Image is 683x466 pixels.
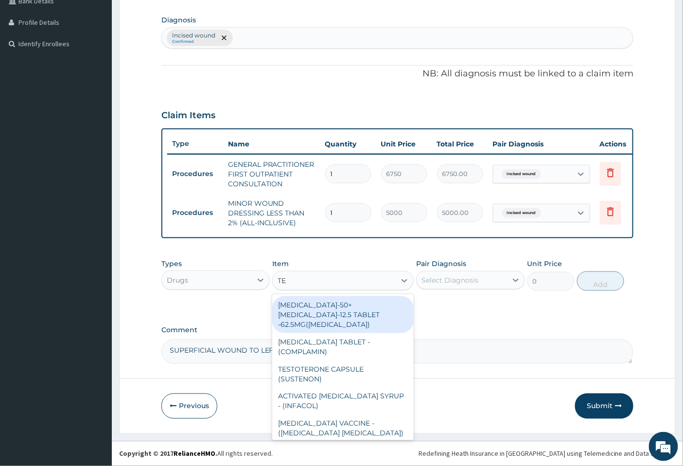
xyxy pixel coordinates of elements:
[220,34,228,42] span: remove selection option
[119,449,217,458] strong: Copyright © 2017 .
[376,134,432,154] th: Unit Price
[419,449,676,459] div: Redefining Heath Insurance in [GEOGRAPHIC_DATA] using Telemedicine and Data Science!
[223,155,320,194] td: GENERAL PRACTITIONER FIRST OUTPATIENT CONSULTATION
[432,134,488,154] th: Total Price
[161,68,634,80] p: NB: All diagnosis must be linked to a claim item
[172,32,215,39] p: Incised wound
[223,194,320,233] td: MINOR WOUND DRESSING LESS THAN 2% (ALL-INCLUSIVE)
[161,394,217,419] button: Previous
[159,5,183,28] div: Minimize live chat window
[5,266,185,300] textarea: Type your message and hit 'Enter'
[421,275,478,285] div: Select Diagnosis
[595,134,644,154] th: Actions
[167,135,223,153] th: Type
[51,54,163,67] div: Chat with us now
[161,326,634,334] label: Comment
[527,259,562,269] label: Unit Price
[174,449,215,458] a: RelianceHMO
[502,169,541,179] span: Incised wound
[272,296,414,333] div: [MEDICAL_DATA]-50+ [MEDICAL_DATA]-12.5 TABLET -62.5MG([MEDICAL_DATA])
[272,333,414,360] div: [MEDICAL_DATA] TABLET - (COMPLAMIN)
[112,441,683,466] footer: All rights reserved.
[502,208,541,218] span: Incised wound
[161,110,215,121] h3: Claim Items
[416,259,466,269] label: Pair Diagnosis
[272,360,414,388] div: TESTOTERONE CAPSULE (SUSTENON)
[488,134,595,154] th: Pair Diagnosis
[167,275,188,285] div: Drugs
[161,15,196,25] label: Diagnosis
[167,204,223,222] td: Procedures
[223,134,320,154] th: Name
[172,39,215,44] small: Confirmed
[577,271,624,291] button: Add
[272,415,414,442] div: [MEDICAL_DATA] VACCINE - ([MEDICAL_DATA] [MEDICAL_DATA])
[320,134,376,154] th: Quantity
[161,260,182,268] label: Types
[272,388,414,415] div: ACTIVATED [MEDICAL_DATA] SYRUP - (INFACOL)
[575,394,633,419] button: Submit
[56,123,134,221] span: We're online!
[272,259,289,269] label: Item
[18,49,39,73] img: d_794563401_company_1708531726252_794563401
[167,165,223,183] td: Procedures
